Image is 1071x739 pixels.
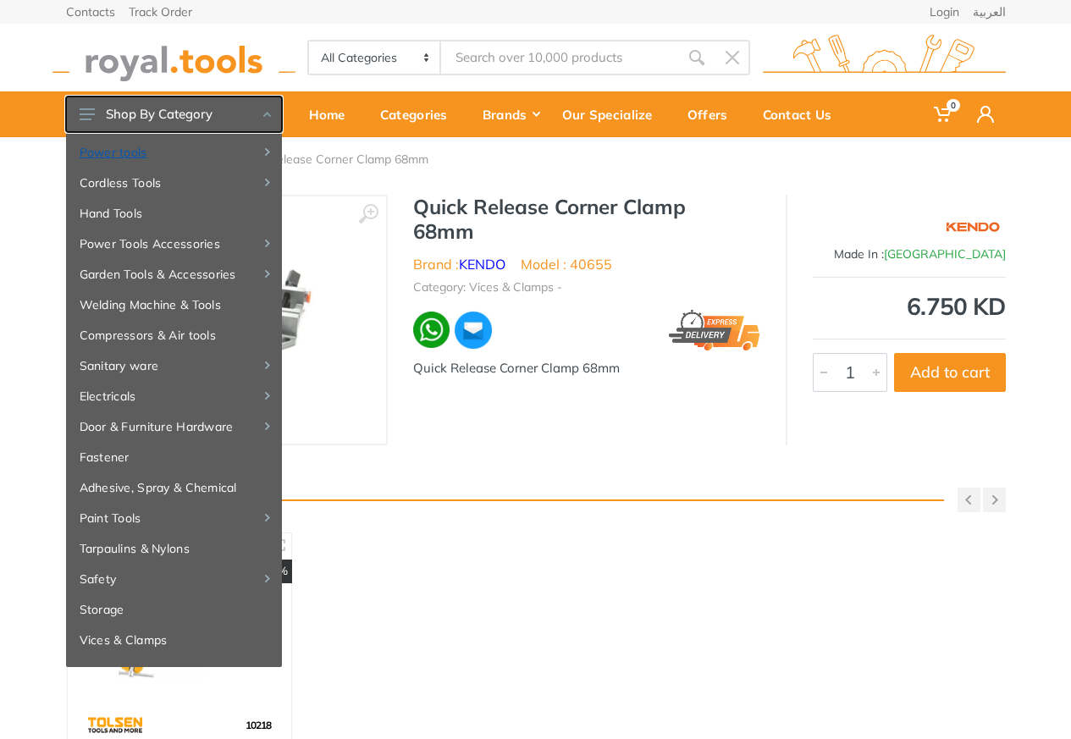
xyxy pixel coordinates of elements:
img: royal.tools Logo [763,35,1006,81]
select: Category [309,41,442,74]
li: Quick Release Corner Clamp 68mm [235,151,454,168]
a: Contacts [66,6,115,18]
a: Storage [66,594,282,625]
li: Model : 40655 [521,254,612,274]
li: Category: Vices & Clamps - [413,279,562,296]
a: Home [297,91,368,137]
div: Our Specialize [550,97,676,132]
img: express.png [669,310,759,350]
a: 0 [922,91,965,137]
a: Door & Furniture Hardware [66,411,282,442]
div: Contact Us [751,97,855,132]
span: 10218 [246,719,271,731]
a: Vices & Clamps [66,625,282,655]
div: Quick Release Corner Clamp 68mm [413,359,760,378]
a: Welding Machine & Tools [66,290,282,320]
div: Brands [471,97,550,132]
a: Hand Tools [66,198,282,229]
a: Power Tools Accessories [66,229,282,259]
li: Brand : [413,254,505,274]
a: Power tools [66,137,282,168]
a: Paint Tools [66,503,282,533]
button: Add to cart [894,353,1006,392]
a: Categories [368,91,471,137]
a: Compressors & Air tools [66,320,282,350]
img: ma.webp [453,310,494,350]
a: Offers [676,91,751,137]
nav: breadcrumb [66,151,1006,168]
div: Categories [368,97,471,132]
img: KENDO [938,203,1005,245]
div: Offers [676,97,751,132]
input: Site search [441,40,678,75]
a: Sanitary ware [66,350,282,381]
a: Login [930,6,959,18]
img: wa.webp [413,312,450,349]
button: Shop By Category [66,97,282,132]
div: Home [297,97,368,132]
span: 0 [947,99,960,112]
a: Fastener [66,442,282,472]
a: Safety [66,564,282,594]
a: Cordless Tools [66,168,282,198]
a: Electricals [66,381,282,411]
a: Tarpaulins & Nylons [66,533,282,564]
h1: Quick Release Corner Clamp 68mm [413,195,760,244]
a: Contact Us [751,91,855,137]
img: royal.tools Logo [52,35,295,81]
div: Made In : [813,245,1006,263]
span: [GEOGRAPHIC_DATA] [884,246,1006,262]
div: 6.750 KD [813,295,1006,318]
a: Adhesive, Spray & Chemical [66,472,282,503]
a: Garden Tools & Accessories [66,259,282,290]
a: KENDO [459,256,505,273]
a: Track Order [129,6,192,18]
a: العربية [973,6,1006,18]
a: Our Specialize [550,91,676,137]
